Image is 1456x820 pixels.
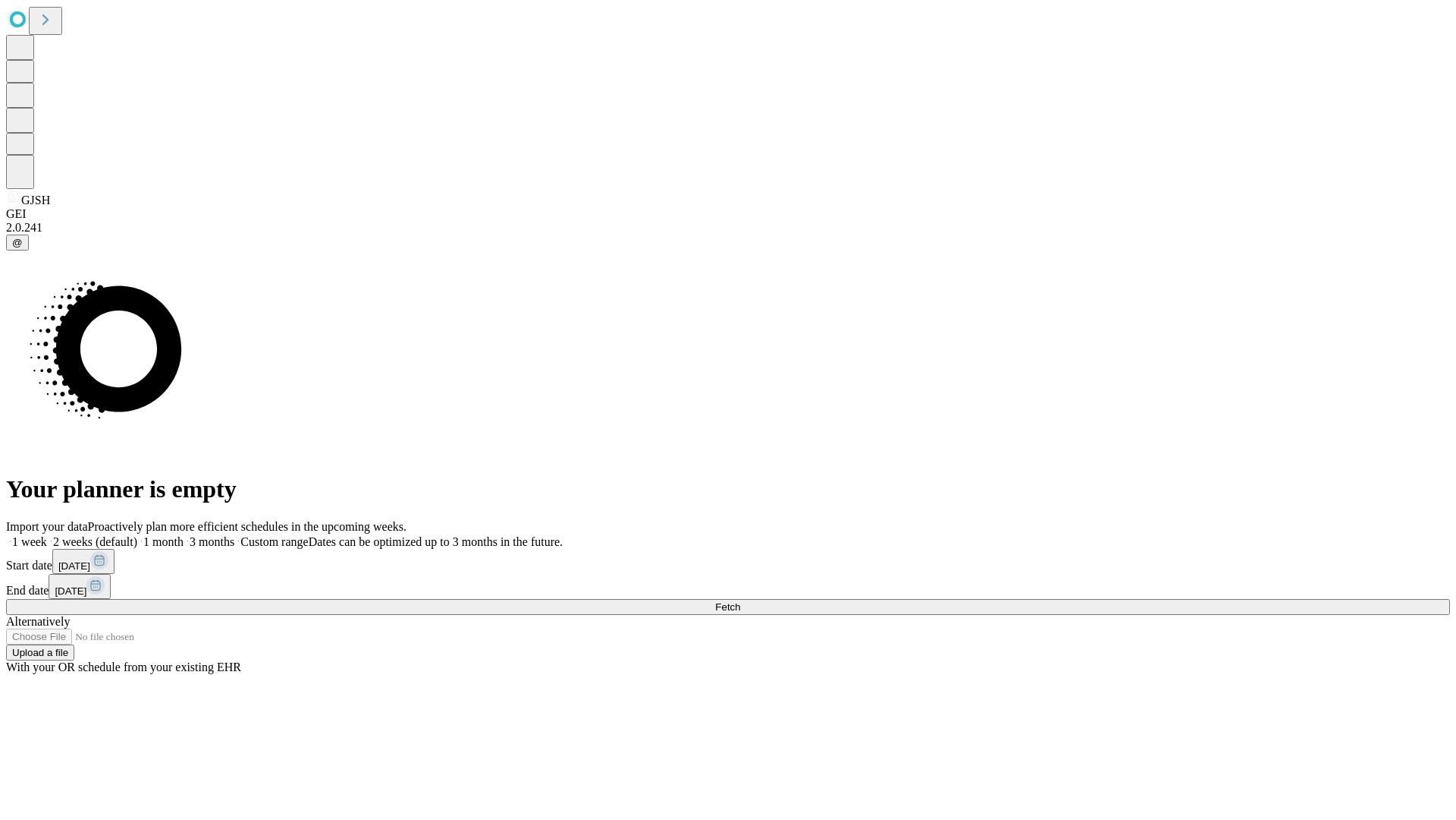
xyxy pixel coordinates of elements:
button: [DATE] [52,549,115,574]
span: Dates can be optimized up to 3 months in the future. [309,535,563,548]
span: [DATE] [58,560,90,572]
span: 1 month [143,535,184,548]
span: Import your data [6,520,88,533]
span: 2 weeks (default) [53,535,137,548]
span: Custom range [240,535,308,548]
h1: Your planner is empty [6,475,1450,503]
button: Fetch [6,599,1450,615]
div: 2.0.241 [6,221,1450,235]
span: Alternatively [6,615,70,628]
button: Upload a file [6,645,74,661]
div: End date [6,574,1450,599]
span: 3 months [190,535,234,548]
span: Proactively plan more efficient schedules in the upcoming weeks. [88,520,406,533]
span: GJSH [21,194,50,207]
span: @ [12,237,23,248]
div: Start date [6,549,1450,574]
div: GEI [6,207,1450,221]
span: 1 week [12,535,47,548]
span: [DATE] [55,585,86,597]
span: With your OR schedule from your existing EHR [6,661,241,673]
button: @ [6,235,29,251]
span: Fetch [715,601,740,613]
button: [DATE] [49,574,111,599]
